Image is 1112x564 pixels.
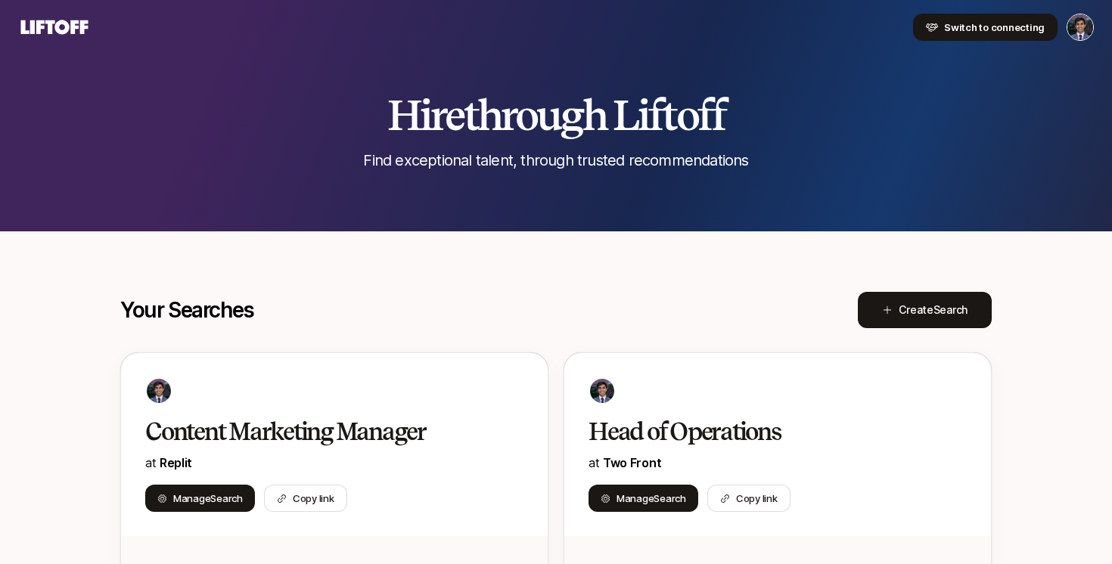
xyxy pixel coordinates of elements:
[145,417,492,447] h2: Content Marketing Manager
[654,492,685,504] span: Search
[120,298,254,322] p: Your Searches
[160,455,192,470] a: Replit
[464,89,725,141] span: through Liftoff
[173,491,243,506] span: Manage
[589,453,967,473] p: at
[589,485,698,512] button: ManageSearch
[707,485,791,512] button: Copy link
[1067,14,1093,40] img: Avi Saraf
[363,150,748,171] p: Find exceptional talent, through trusted recommendations
[933,303,968,316] span: Search
[617,491,686,506] span: Manage
[147,379,171,403] img: 4640b0e7_2b03_4c4f_be34_fa460c2e5c38.jpg
[858,292,992,328] button: CreateSearch
[590,379,614,403] img: 4640b0e7_2b03_4c4f_be34_fa460c2e5c38.jpg
[1067,14,1094,41] button: Avi Saraf
[210,492,242,504] span: Search
[387,92,725,138] h2: Hire
[944,20,1045,35] span: Switch to connecting
[589,417,935,447] h2: Head of Operations
[899,301,968,319] span: Create
[913,14,1058,41] button: Switch to connecting
[264,485,347,512] button: Copy link
[603,455,661,470] a: Two Front
[145,453,523,473] p: at
[145,485,255,512] button: ManageSearch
